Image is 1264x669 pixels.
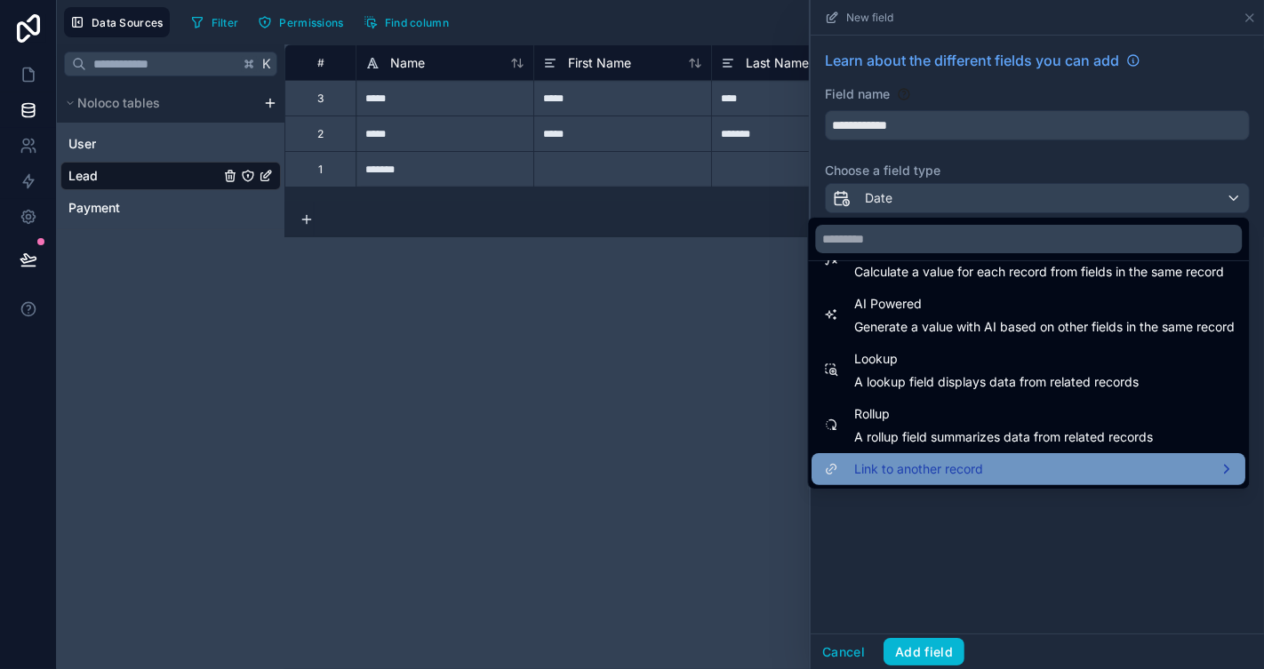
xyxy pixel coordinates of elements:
span: Calculate a value for each record from fields in the same record [854,263,1224,281]
span: A rollup field summarizes data from related records [854,428,1153,446]
span: A lookup field displays data from related records [854,373,1139,391]
span: Generate a value with AI based on other fields in the same record [854,318,1235,336]
div: Payment [60,194,281,222]
div: User [60,130,281,158]
div: Lead [60,162,281,190]
a: Payment [68,199,220,217]
span: Find column [385,16,449,29]
a: Lead [68,167,220,185]
span: Last Name [746,54,809,72]
button: Noloco tables [60,91,256,115]
div: # [299,56,342,69]
span: Lead [68,167,98,185]
a: User [68,135,220,153]
span: Data Sources [92,16,164,29]
button: Data Sources [64,7,170,37]
div: 3 [317,92,324,106]
div: 1 [318,163,323,177]
span: First Name [568,54,631,72]
button: Find column [357,9,455,36]
span: Noloco tables [77,94,160,112]
span: Filter [212,16,239,29]
span: Link to another record [854,458,983,480]
div: 2 [317,127,324,141]
span: K [260,58,273,70]
span: Payment [68,199,120,217]
button: Filter [184,9,245,36]
span: Rollup [854,403,1153,425]
span: User [68,135,96,153]
span: Name [390,54,425,72]
span: AI Powered [854,293,1235,315]
button: Permissions [252,9,349,36]
a: Permissions [252,9,356,36]
span: Lookup [854,348,1139,370]
span: Permissions [279,16,343,29]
